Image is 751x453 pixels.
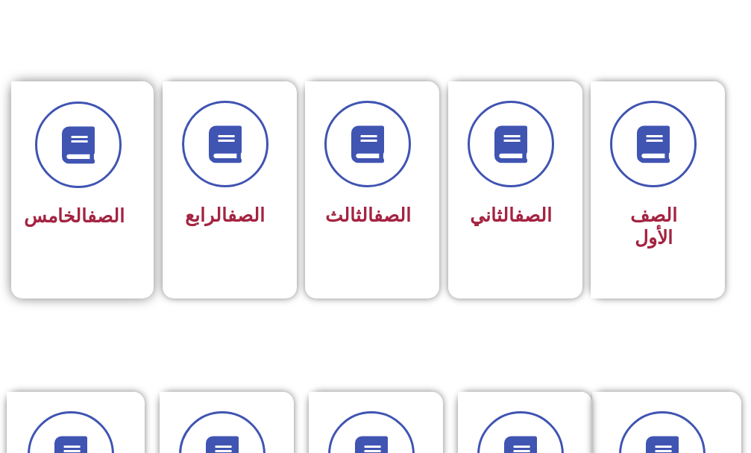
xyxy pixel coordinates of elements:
a: الصف [87,205,125,227]
a: الصف [515,204,552,226]
span: الصف الأول [630,204,677,249]
span: الخامس [24,205,125,227]
span: الرابع [185,204,265,226]
span: الثاني [470,204,552,226]
a: الصف [374,204,411,226]
a: الصف [227,204,265,226]
span: الثالث [325,204,411,226]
